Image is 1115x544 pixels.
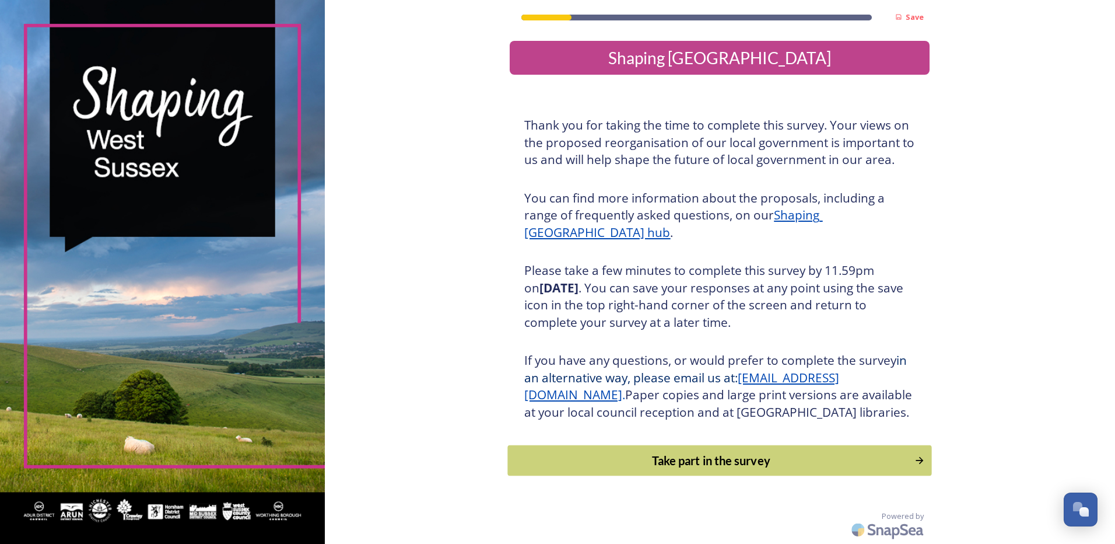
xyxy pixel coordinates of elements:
h3: If you have any questions, or would prefer to complete the survey Paper copies and large print ve... [524,352,915,421]
span: in an alternative way, please email us at: [524,352,910,386]
strong: [DATE] [539,280,578,296]
button: Open Chat [1064,493,1098,526]
h3: You can find more information about the proposals, including a range of frequently asked question... [524,190,915,242]
div: Shaping [GEOGRAPHIC_DATA] [514,46,925,70]
h3: Thank you for taking the time to complete this survey. Your views on the proposed reorganisation ... [524,117,915,169]
span: Powered by [882,511,924,522]
h3: Please take a few minutes to complete this survey by 11.59pm on . You can save your responses at ... [524,262,915,331]
button: Continue [508,445,932,476]
img: SnapSea Logo [848,516,930,543]
span: . [622,386,625,403]
a: [EMAIL_ADDRESS][DOMAIN_NAME] [524,369,839,403]
div: Take part in the survey [514,452,909,469]
a: Shaping [GEOGRAPHIC_DATA] hub [524,207,822,240]
strong: Save [906,12,924,22]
